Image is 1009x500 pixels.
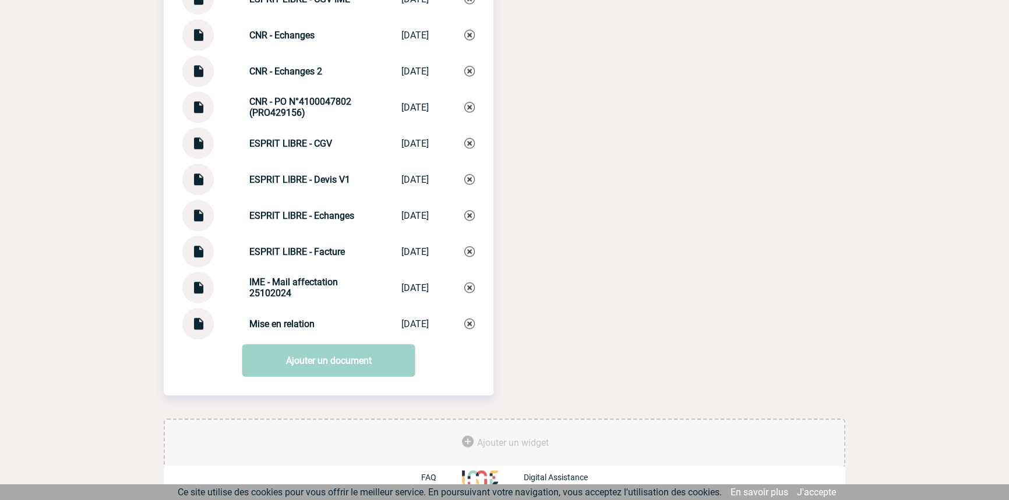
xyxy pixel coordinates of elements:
div: [DATE] [401,102,429,113]
div: [DATE] [401,282,429,293]
div: Ajouter des outils d'aide à la gestion de votre événement [164,419,845,467]
img: Supprimer [464,102,475,112]
strong: CNR - PO N°4100047802 (PRO429156) [249,96,351,118]
div: [DATE] [401,318,429,329]
img: Supprimer [464,246,475,257]
img: Supprimer [464,210,475,221]
a: FAQ [421,471,462,483]
a: En savoir plus [731,487,788,498]
img: Supprimer [464,66,475,76]
div: [DATE] [401,210,429,221]
div: [DATE] [401,174,429,185]
strong: IME - Mail affectation 25102024 [249,276,338,299]
div: [DATE] [401,66,429,77]
img: Supprimer [464,174,475,185]
div: [DATE] [401,246,429,257]
strong: CNR - Echanges 2 [249,66,322,77]
strong: Mise en relation [249,318,315,329]
div: [DATE] [401,30,429,41]
span: Ce site utilise des cookies pour vous offrir le meilleur service. En poursuivant votre navigation... [178,487,722,498]
p: FAQ [421,473,436,482]
span: Ajouter un widget [477,437,549,448]
img: Supprimer [464,318,475,329]
strong: ESPRIT LIBRE - Facture [249,246,345,257]
img: Supprimer [464,282,475,293]
p: Digital Assistance [524,473,588,482]
strong: ESPRIT LIBRE - CGV [249,138,332,149]
img: Supprimer [464,30,475,40]
img: Supprimer [464,138,475,148]
strong: CNR - Echanges [249,30,315,41]
a: Ajouter un document [242,344,415,377]
img: http://www.idealmeetingsevents.fr/ [462,470,498,484]
div: [DATE] [401,138,429,149]
strong: ESPRIT LIBRE - Devis V1 [249,174,350,185]
strong: ESPRIT LIBRE - Echanges [249,210,354,221]
a: J'accepte [797,487,836,498]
